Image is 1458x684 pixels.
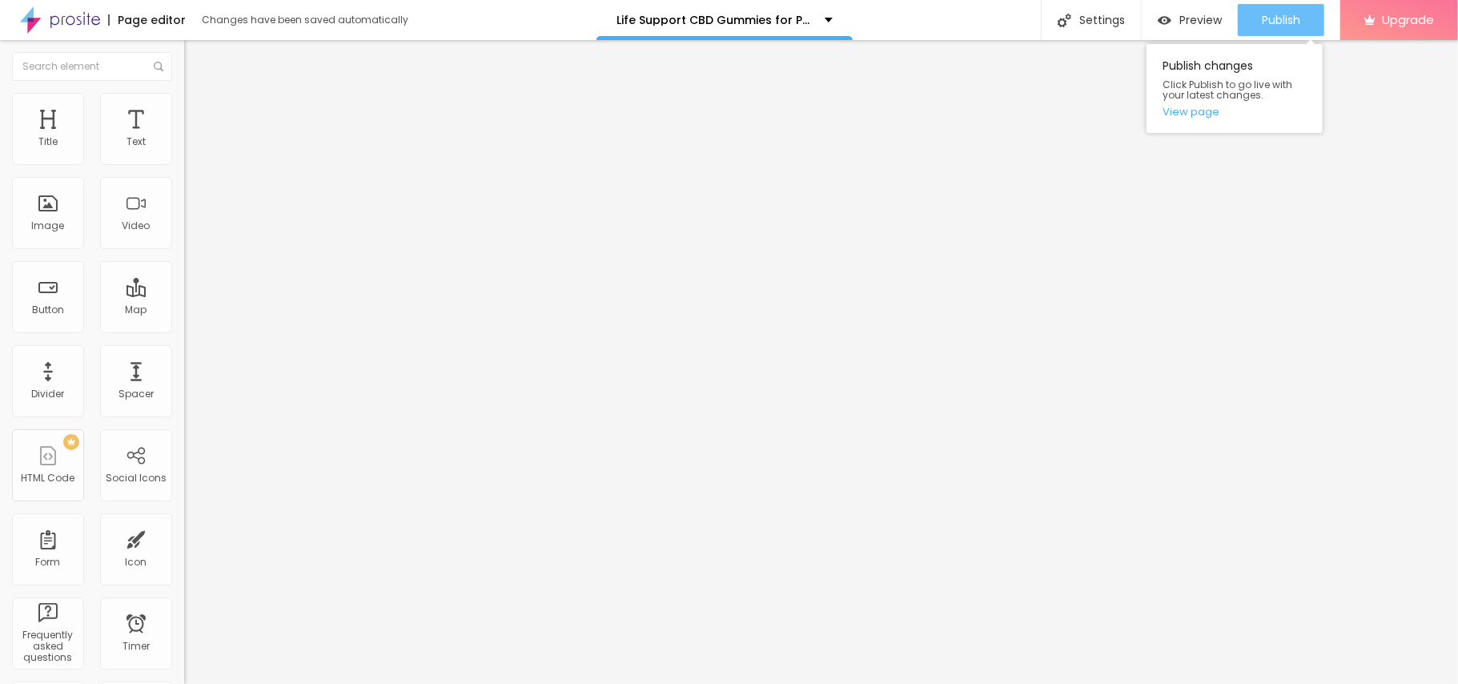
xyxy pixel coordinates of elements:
span: Click Publish to go live with your latest changes. [1163,79,1307,100]
a: View page [1163,107,1307,117]
span: Publish [1262,14,1300,26]
img: Icone [1058,14,1071,27]
div: Title [38,136,58,147]
div: Frequently asked questions [16,630,79,664]
div: Social Icons [106,473,167,484]
div: Form [36,557,61,568]
input: Search element [12,52,172,81]
div: HTML Code [22,473,75,484]
div: Text [127,136,146,147]
div: Publish changes [1147,44,1323,133]
div: Page editor [108,14,186,26]
div: Changes have been saved automatically [202,15,408,25]
div: Video [123,220,151,231]
div: Divider [32,388,65,400]
div: Timer [123,641,150,652]
img: view-1.svg [1158,14,1171,27]
div: Spacer [118,388,154,400]
button: Publish [1238,4,1324,36]
iframe: Editor [184,40,1458,684]
span: Preview [1179,14,1222,26]
button: Preview [1142,4,1238,36]
p: Life Support CBD Gummies for Pain & Anxiety – 2025 Buyer’s Guide [617,14,813,26]
img: Icone [154,62,163,71]
span: Upgrade [1382,13,1434,26]
div: Image [32,220,65,231]
div: Icon [126,557,147,568]
div: Map [126,304,147,316]
div: Button [32,304,64,316]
